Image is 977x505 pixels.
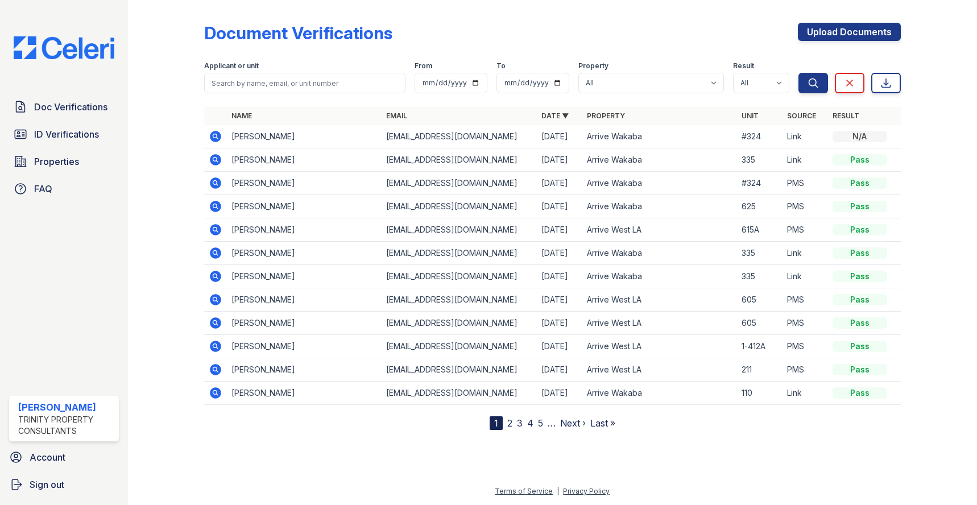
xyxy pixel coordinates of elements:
a: FAQ [9,177,119,200]
td: Arrive Wakaba [582,242,737,265]
div: Pass [833,154,887,165]
a: Source [787,111,816,120]
td: Arrive West LA [582,218,737,242]
td: [PERSON_NAME] [227,172,382,195]
td: 625 [737,195,783,218]
label: To [496,61,506,71]
td: [EMAIL_ADDRESS][DOMAIN_NAME] [382,148,536,172]
span: ID Verifications [34,127,99,141]
a: Upload Documents [798,23,901,41]
td: [EMAIL_ADDRESS][DOMAIN_NAME] [382,358,536,382]
td: [EMAIL_ADDRESS][DOMAIN_NAME] [382,312,536,335]
td: Arrive West LA [582,312,737,335]
td: Arrive Wakaba [582,148,737,172]
td: [DATE] [537,265,582,288]
td: 110 [737,382,783,405]
span: Sign out [30,478,64,491]
a: ID Verifications [9,123,119,146]
td: [EMAIL_ADDRESS][DOMAIN_NAME] [382,172,536,195]
div: Pass [833,317,887,329]
img: CE_Logo_Blue-a8612792a0a2168367f1c8372b55b34899dd931a85d93a1a3d3e32e68fde9ad4.png [5,36,123,59]
td: [DATE] [537,218,582,242]
div: Document Verifications [204,23,392,43]
td: [DATE] [537,312,582,335]
span: FAQ [34,182,52,196]
td: [PERSON_NAME] [227,358,382,382]
a: Privacy Policy [563,487,610,495]
a: Next › [560,417,586,429]
td: 211 [737,358,783,382]
a: Result [833,111,859,120]
td: PMS [783,195,828,218]
td: Link [783,148,828,172]
td: [PERSON_NAME] [227,125,382,148]
td: [PERSON_NAME] [227,382,382,405]
div: Trinity Property Consultants [18,414,114,437]
div: Pass [833,271,887,282]
td: [DATE] [537,242,582,265]
td: [EMAIL_ADDRESS][DOMAIN_NAME] [382,218,536,242]
a: Doc Verifications [9,96,119,118]
div: Pass [833,294,887,305]
td: PMS [783,335,828,358]
div: [PERSON_NAME] [18,400,114,414]
a: 2 [507,417,512,429]
td: [DATE] [537,382,582,405]
td: Arrive Wakaba [582,265,737,288]
td: Arrive Wakaba [582,382,737,405]
td: [DATE] [537,172,582,195]
td: [DATE] [537,358,582,382]
div: Pass [833,341,887,352]
a: Unit [742,111,759,120]
td: Link [783,242,828,265]
div: Pass [833,201,887,212]
td: [EMAIL_ADDRESS][DOMAIN_NAME] [382,335,536,358]
div: Pass [833,224,887,235]
td: 615A [737,218,783,242]
div: | [557,487,559,495]
a: Email [386,111,407,120]
div: Pass [833,364,887,375]
td: PMS [783,312,828,335]
td: [PERSON_NAME] [227,288,382,312]
td: PMS [783,172,828,195]
td: [EMAIL_ADDRESS][DOMAIN_NAME] [382,195,536,218]
td: [PERSON_NAME] [227,312,382,335]
label: Result [733,61,754,71]
a: Date ▼ [541,111,569,120]
label: From [415,61,432,71]
td: [EMAIL_ADDRESS][DOMAIN_NAME] [382,288,536,312]
a: Account [5,446,123,469]
td: [PERSON_NAME] [227,148,382,172]
td: PMS [783,358,828,382]
a: Last » [590,417,615,429]
td: [DATE] [537,195,582,218]
td: [DATE] [537,288,582,312]
td: Arrive West LA [582,288,737,312]
td: Arrive Wakaba [582,172,737,195]
td: [EMAIL_ADDRESS][DOMAIN_NAME] [382,242,536,265]
td: 605 [737,288,783,312]
td: Arrive Wakaba [582,125,737,148]
span: Doc Verifications [34,100,107,114]
td: [EMAIL_ADDRESS][DOMAIN_NAME] [382,382,536,405]
div: Pass [833,177,887,189]
td: [PERSON_NAME] [227,335,382,358]
div: Pass [833,387,887,399]
td: [PERSON_NAME] [227,195,382,218]
td: [EMAIL_ADDRESS][DOMAIN_NAME] [382,265,536,288]
td: 335 [737,148,783,172]
label: Applicant or unit [204,61,259,71]
td: [PERSON_NAME] [227,218,382,242]
a: 4 [527,417,533,429]
td: Link [783,382,828,405]
td: 605 [737,312,783,335]
td: 335 [737,265,783,288]
td: [DATE] [537,125,582,148]
input: Search by name, email, or unit number [204,73,405,93]
td: [DATE] [537,335,582,358]
span: … [548,416,556,430]
td: Link [783,265,828,288]
a: Sign out [5,473,123,496]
